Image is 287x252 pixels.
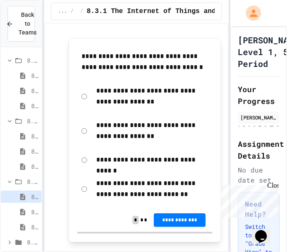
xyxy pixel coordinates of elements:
[31,223,38,231] span: 8.3.3 Exit Activity - IoT Data Detective Challenge
[252,218,279,244] iframe: chat widget
[31,71,38,80] span: 8.1.1 Introduction to Artificial Intelligence
[31,86,38,95] span: 8.1.2 Review - Introduction to Artificial Intelligence
[31,147,38,156] span: 8.2.2 Review - Cloud Computing
[27,117,38,125] span: 8.2: Cloud Computing
[80,8,83,15] span: /
[237,3,263,23] div: My Account
[27,238,38,247] span: 8.4: Frontier Tech Spotlight
[27,177,38,186] span: 8.3: IoT & Big Data
[58,8,67,15] span: ...
[238,83,279,107] h2: Your Progress
[31,192,38,201] span: 8.3.1 The Internet of Things and Big Data: Our Connected Digital World
[217,182,279,218] iframe: chat widget
[3,3,58,53] div: Chat with us now!Close
[31,101,38,110] span: 8.1.3 Exit Activity - AI Detective
[8,6,35,42] button: Back to Teams
[31,207,38,216] span: 8.3.2 Review - The Internet of Things and Big Data
[240,114,277,121] div: [PERSON_NAME]
[238,165,279,185] div: No due date set
[31,162,38,171] span: 8.2.3 Exit Activity - Cloud Service Detective
[27,56,38,65] span: 8.1: Artificial Intelligence Basics
[31,132,38,141] span: 8.2.1 Cloud Computing: Transforming the Digital World
[71,8,74,15] span: /
[238,138,279,162] h2: Assignment Details
[18,11,37,37] span: Back to Teams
